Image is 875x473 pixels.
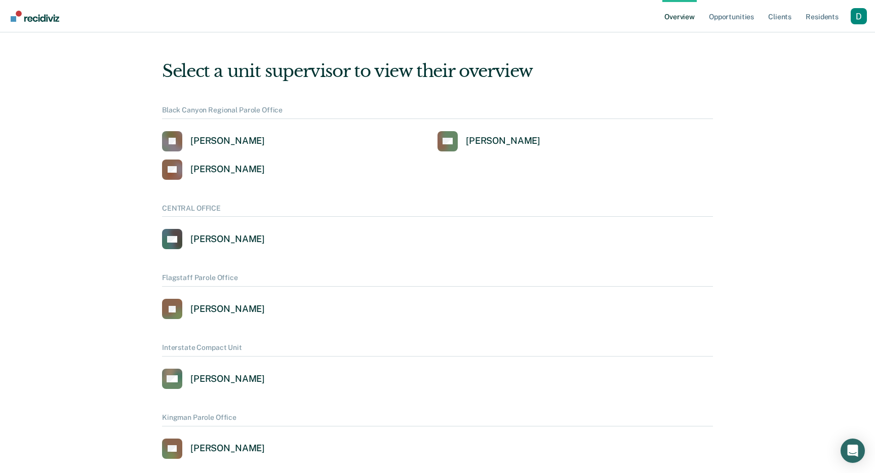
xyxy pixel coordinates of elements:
button: Profile dropdown button [851,8,867,24]
div: Black Canyon Regional Parole Office [162,106,713,119]
a: [PERSON_NAME] [162,160,265,180]
div: [PERSON_NAME] [190,443,265,454]
div: [PERSON_NAME] [190,303,265,315]
a: [PERSON_NAME] [162,131,265,151]
img: Recidiviz [11,11,59,22]
a: [PERSON_NAME] [162,439,265,459]
div: [PERSON_NAME] [190,135,265,147]
div: Kingman Parole Office [162,413,713,426]
div: Flagstaff Parole Office [162,273,713,287]
div: [PERSON_NAME] [190,164,265,175]
div: [PERSON_NAME] [190,373,265,385]
a: [PERSON_NAME] [162,299,265,319]
a: [PERSON_NAME] [162,369,265,389]
div: CENTRAL OFFICE [162,204,713,217]
div: Select a unit supervisor to view their overview [162,61,713,82]
div: Interstate Compact Unit [162,343,713,357]
div: [PERSON_NAME] [466,135,540,147]
a: [PERSON_NAME] [437,131,540,151]
a: [PERSON_NAME] [162,229,265,249]
div: Open Intercom Messenger [841,439,865,463]
div: [PERSON_NAME] [190,233,265,245]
